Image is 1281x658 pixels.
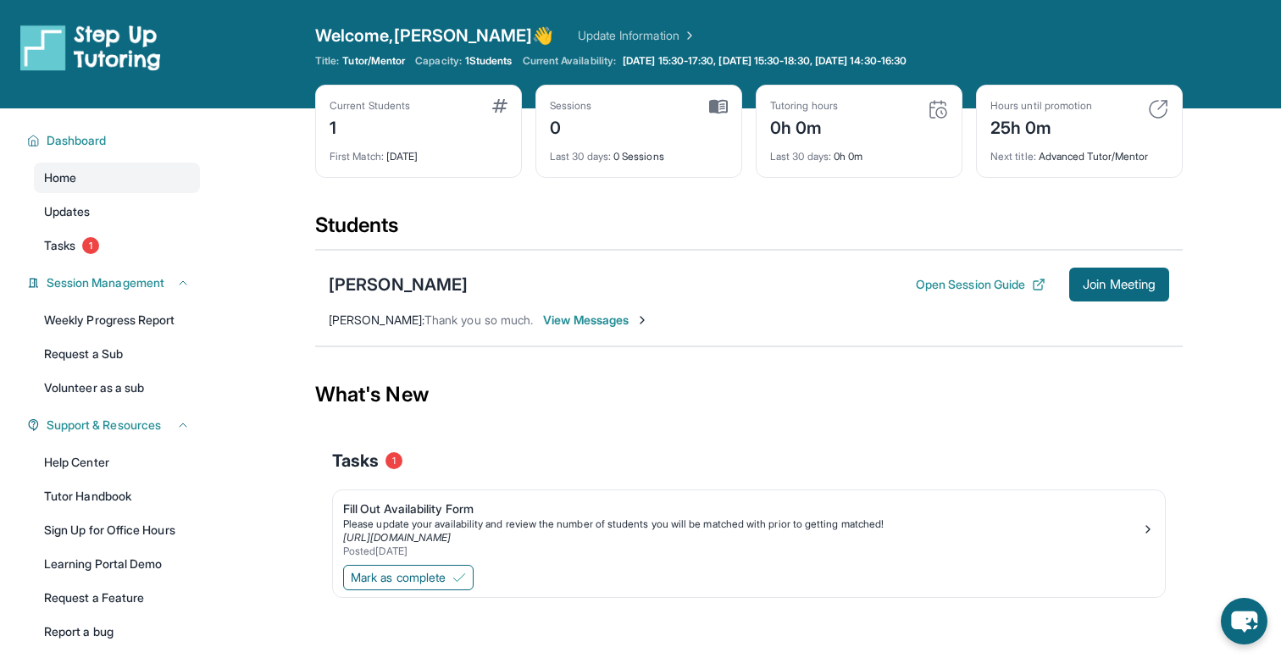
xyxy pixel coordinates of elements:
span: Tasks [44,237,75,254]
a: Fill Out Availability FormPlease update your availability and review the number of students you w... [333,490,1165,561]
button: Dashboard [40,132,190,149]
div: 25h 0m [990,113,1092,140]
button: Open Session Guide [916,276,1045,293]
button: chat-button [1221,598,1267,644]
span: Mark as complete [351,569,446,586]
button: Support & Resources [40,417,190,434]
span: 1 Students [465,54,513,68]
a: [URL][DOMAIN_NAME] [343,531,451,544]
div: 0 [550,113,592,140]
span: Last 30 days : [550,150,611,163]
a: [DATE] 15:30-17:30, [DATE] 15:30-18:30, [DATE] 14:30-16:30 [619,54,910,68]
div: Current Students [330,99,410,113]
span: Home [44,169,76,186]
img: card [709,99,728,114]
span: 1 [82,237,99,254]
span: Tasks [332,449,379,473]
a: Help Center [34,447,200,478]
div: 1 [330,113,410,140]
span: Updates [44,203,91,220]
span: Support & Resources [47,417,161,434]
span: View Messages [543,312,649,329]
span: Title: [315,54,339,68]
span: Capacity: [415,54,462,68]
a: Tasks1 [34,230,200,261]
a: Sign Up for Office Hours [34,515,200,545]
div: 0 Sessions [550,140,728,163]
a: Updates [34,196,200,227]
span: Next title : [990,150,1036,163]
div: Advanced Tutor/Mentor [990,140,1168,163]
div: 0h 0m [770,113,838,140]
img: Chevron Right [679,27,696,44]
a: Home [34,163,200,193]
img: card [492,99,507,113]
div: Students [315,212,1183,249]
span: Thank you so much. [424,312,533,327]
a: Learning Portal Demo [34,549,200,579]
span: Tutor/Mentor [342,54,405,68]
div: 0h 0m [770,140,948,163]
div: What's New [315,357,1183,432]
a: Request a Feature [34,583,200,613]
div: Fill Out Availability Form [343,500,1141,517]
div: [PERSON_NAME] [329,273,468,296]
a: Update Information [578,27,696,44]
div: Hours until promotion [990,99,1092,113]
a: Request a Sub [34,339,200,369]
img: Mark as complete [452,571,466,584]
span: Join Meeting [1083,279,1156,290]
span: Last 30 days : [770,150,831,163]
a: Report a bug [34,617,200,647]
button: Session Management [40,274,190,291]
div: Posted [DATE] [343,545,1141,558]
div: Sessions [550,99,592,113]
div: Please update your availability and review the number of students you will be matched with prior ... [343,517,1141,531]
span: [PERSON_NAME] : [329,312,424,327]
img: Chevron-Right [635,313,649,327]
img: card [928,99,948,119]
a: Weekly Progress Report [34,305,200,335]
img: card [1148,99,1168,119]
div: Tutoring hours [770,99,838,113]
span: Session Management [47,274,164,291]
a: Volunteer as a sub [34,373,200,403]
span: Current Availability: [523,54,616,68]
span: Dashboard [47,132,107,149]
div: [DATE] [330,140,507,163]
button: Mark as complete [343,565,474,590]
button: Join Meeting [1069,268,1169,301]
span: [DATE] 15:30-17:30, [DATE] 15:30-18:30, [DATE] 14:30-16:30 [623,54,907,68]
img: logo [20,24,161,71]
span: 1 [385,452,402,469]
span: First Match : [330,150,384,163]
span: Welcome, [PERSON_NAME] 👋 [315,24,554,47]
a: Tutor Handbook [34,481,200,511]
